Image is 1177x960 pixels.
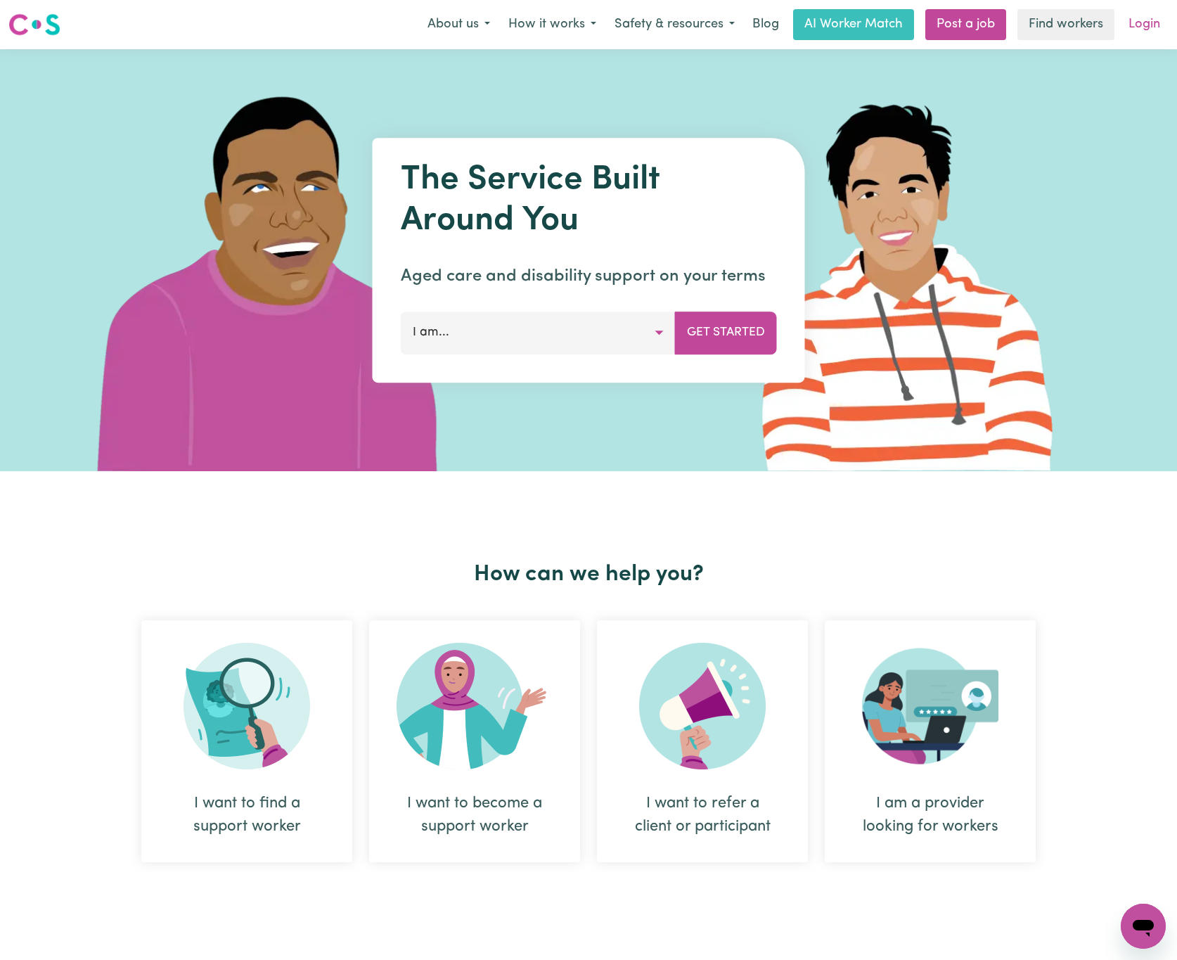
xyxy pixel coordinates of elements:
[597,620,808,862] div: I want to refer a client or participant
[605,10,744,39] button: Safety & resources
[418,10,499,39] button: About us
[8,12,60,37] img: Careseekers logo
[1120,9,1169,40] a: Login
[401,312,676,354] button: I am...
[631,792,774,838] div: I want to refer a client or participant
[397,643,553,769] img: Become Worker
[1121,904,1166,949] iframe: Button to launch messaging window
[744,9,787,40] a: Blog
[862,643,998,769] img: Provider
[175,792,319,838] div: I want to find a support worker
[403,792,546,838] div: I want to become a support worker
[925,9,1006,40] a: Post a job
[133,561,1044,588] h2: How can we help you?
[8,8,60,41] a: Careseekers logo
[825,620,1036,862] div: I am a provider looking for workers
[858,792,1002,838] div: I am a provider looking for workers
[793,9,914,40] a: AI Worker Match
[1017,9,1114,40] a: Find workers
[184,643,310,769] img: Search
[369,620,580,862] div: I want to become a support worker
[401,160,777,241] h1: The Service Built Around You
[401,264,777,289] p: Aged care and disability support on your terms
[675,312,777,354] button: Get Started
[639,643,766,769] img: Refer
[499,10,605,39] button: How it works
[141,620,352,862] div: I want to find a support worker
